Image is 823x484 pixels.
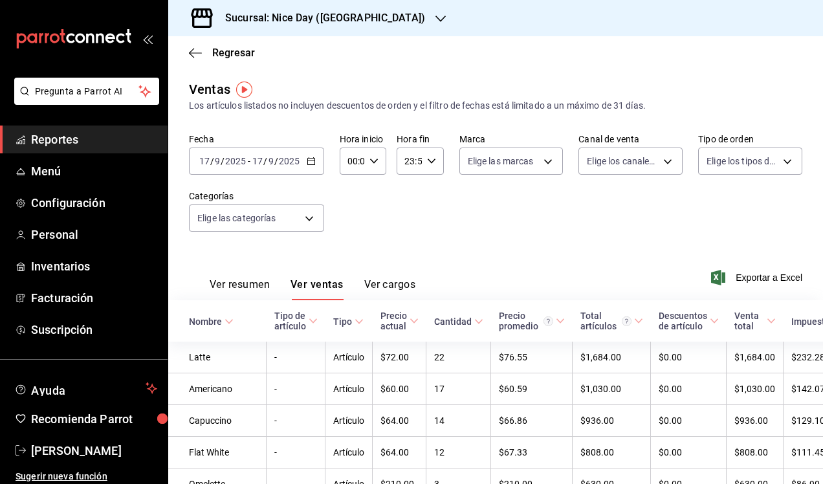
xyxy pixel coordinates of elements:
button: Pregunta a Parrot AI [14,78,159,105]
td: Artículo [325,405,373,437]
input: ---- [225,156,247,166]
input: -- [268,156,274,166]
label: Categorías [189,192,324,201]
span: Total artículos [580,311,643,331]
td: - [267,342,325,373]
div: navigation tabs [210,278,415,300]
h3: Sucursal: Nice Day ([GEOGRAPHIC_DATA]) [215,10,425,26]
span: Precio promedio [499,311,565,331]
span: Suscripción [31,321,157,338]
span: Sugerir nueva función [16,470,157,483]
label: Tipo de orden [698,135,802,144]
td: $64.00 [373,405,426,437]
span: Nombre [189,316,234,327]
svg: El total artículos considera cambios de precios en los artículos así como costos adicionales por ... [622,316,631,326]
label: Fecha [189,135,324,144]
span: Pregunta a Parrot AI [35,85,139,98]
label: Hora inicio [340,135,386,144]
span: [PERSON_NAME] [31,442,157,459]
div: Venta total [734,311,764,331]
td: - [267,405,325,437]
span: Precio actual [380,311,419,331]
span: Tipo [333,316,364,327]
span: Elige las categorías [197,212,276,225]
span: Configuración [31,194,157,212]
span: Personal [31,226,157,243]
td: $936.00 [727,405,784,437]
button: Ver cargos [364,278,416,300]
div: Descuentos de artículo [659,311,707,331]
div: Los artículos listados no incluyen descuentos de orden y el filtro de fechas está limitado a un m... [189,99,802,113]
span: Venta total [734,311,776,331]
div: Total artículos [580,311,631,331]
td: 12 [426,437,491,468]
td: - [267,373,325,405]
td: Artículo [325,342,373,373]
label: Marca [459,135,564,144]
span: Tipo de artículo [274,311,318,331]
span: / [274,156,278,166]
td: $808.00 [573,437,651,468]
span: Cantidad [434,316,483,327]
td: $66.86 [491,405,573,437]
span: / [221,156,225,166]
button: open_drawer_menu [142,34,153,44]
span: Menú [31,162,157,180]
td: Americano [168,373,267,405]
td: $1,684.00 [727,342,784,373]
td: Flat White [168,437,267,468]
span: / [263,156,267,166]
td: $72.00 [373,342,426,373]
div: Precio actual [380,311,407,331]
div: Precio promedio [499,311,553,331]
div: Tipo de artículo [274,311,306,331]
img: Tooltip marker [236,82,252,98]
span: Elige los canales de venta [587,155,659,168]
td: $60.59 [491,373,573,405]
td: $64.00 [373,437,426,468]
div: Nombre [189,316,222,327]
td: $67.33 [491,437,573,468]
label: Canal de venta [578,135,683,144]
div: Cantidad [434,316,472,327]
td: $1,684.00 [573,342,651,373]
td: - [267,437,325,468]
input: -- [199,156,210,166]
td: 22 [426,342,491,373]
td: Capuccino [168,405,267,437]
span: - [248,156,250,166]
span: Inventarios [31,258,157,275]
td: $0.00 [651,373,727,405]
input: -- [214,156,221,166]
button: Exportar a Excel [714,270,802,285]
td: Artículo [325,437,373,468]
span: Elige los tipos de orden [707,155,778,168]
span: / [210,156,214,166]
td: $76.55 [491,342,573,373]
label: Hora fin [397,135,443,144]
div: Tipo [333,316,352,327]
input: ---- [278,156,300,166]
td: Artículo [325,373,373,405]
span: Elige las marcas [468,155,534,168]
div: Ventas [189,80,230,99]
td: $808.00 [727,437,784,468]
button: Regresar [189,47,255,59]
td: 14 [426,405,491,437]
span: Regresar [212,47,255,59]
span: Ayuda [31,380,140,396]
span: Reportes [31,131,157,148]
svg: Precio promedio = Total artículos / cantidad [543,316,553,326]
a: Pregunta a Parrot AI [9,94,159,107]
button: Ver ventas [291,278,344,300]
span: Facturación [31,289,157,307]
td: $0.00 [651,405,727,437]
button: Ver resumen [210,278,270,300]
td: $0.00 [651,437,727,468]
td: $60.00 [373,373,426,405]
td: $1,030.00 [573,373,651,405]
td: 17 [426,373,491,405]
td: $0.00 [651,342,727,373]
